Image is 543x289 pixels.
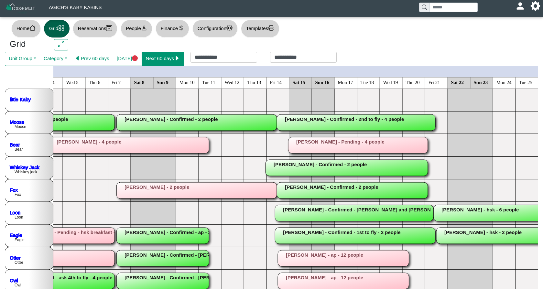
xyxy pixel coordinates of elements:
svg: arrows angle expand [58,41,64,47]
text: Sat 22 [451,80,464,85]
button: Next 60 dayscaret right fill [142,52,184,66]
svg: caret right fill [174,55,180,61]
svg: person fill [518,4,523,8]
svg: currency dollar [178,25,184,31]
a: Owl [10,277,18,283]
text: Tue 11 [202,80,215,85]
text: Eagle [15,238,25,242]
button: Homehouse [11,20,41,37]
text: Sun 16 [315,80,330,85]
text: Tue 18 [361,80,374,85]
text: Sat 8 [134,80,145,85]
text: Mon 10 [179,80,195,85]
svg: circle fill [132,55,138,61]
text: Wed 12 [225,80,240,85]
button: Peopleperson [121,20,152,37]
text: Thu 20 [406,80,420,85]
text: Wed 19 [383,80,398,85]
text: Sat 15 [293,80,306,85]
text: Fri 14 [270,80,282,85]
text: Fox [15,192,21,197]
text: Owl [15,283,21,287]
a: Bear [10,142,20,147]
input: Check in [190,52,257,63]
text: Thu 6 [89,80,101,85]
a: Loon [10,209,20,215]
svg: person [141,25,147,31]
text: Tue 25 [519,80,533,85]
input: Check out [270,52,337,63]
a: Fox [10,187,18,192]
svg: grid [58,25,64,31]
svg: caret left fill [75,55,81,61]
text: Thu 13 [247,80,261,85]
text: Mon 17 [338,80,353,85]
button: [DATE]circle fill [113,52,142,66]
button: Configurationgear [192,20,238,37]
svg: printer [268,25,274,31]
text: Loon [15,215,23,219]
svg: gear fill [533,4,538,8]
a: little Kaby [10,96,31,102]
button: caret left fillPrev 60 days [71,52,113,66]
button: Financecurrency dollar [156,20,189,37]
h3: Grid [10,39,44,49]
svg: search [422,5,427,10]
text: Wed 5 [66,80,79,85]
button: arrows angle expand [54,39,68,51]
img: Z [5,3,36,14]
text: Fri 7 [112,80,121,85]
svg: house [29,25,36,31]
a: Whiskey Jack [10,164,39,170]
button: Reservationscalendar2 check [73,20,117,37]
a: Moose [10,119,24,124]
text: Sun 9 [157,80,168,85]
button: Gridgrid [44,20,70,37]
button: Unit Group [5,52,40,66]
a: Eagle [10,232,22,238]
text: Bear [15,147,23,152]
text: Otter [15,260,23,265]
text: Whiskey jack [15,170,38,174]
text: Moose [15,124,26,129]
text: Sun 23 [474,80,488,85]
text: Fri 21 [429,80,440,85]
a: Otter [10,255,20,260]
svg: gear [226,25,233,31]
button: Category [40,52,71,66]
button: Templatesprinter [241,20,279,37]
text: Mon 24 [496,80,512,85]
svg: calendar2 check [106,25,112,31]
